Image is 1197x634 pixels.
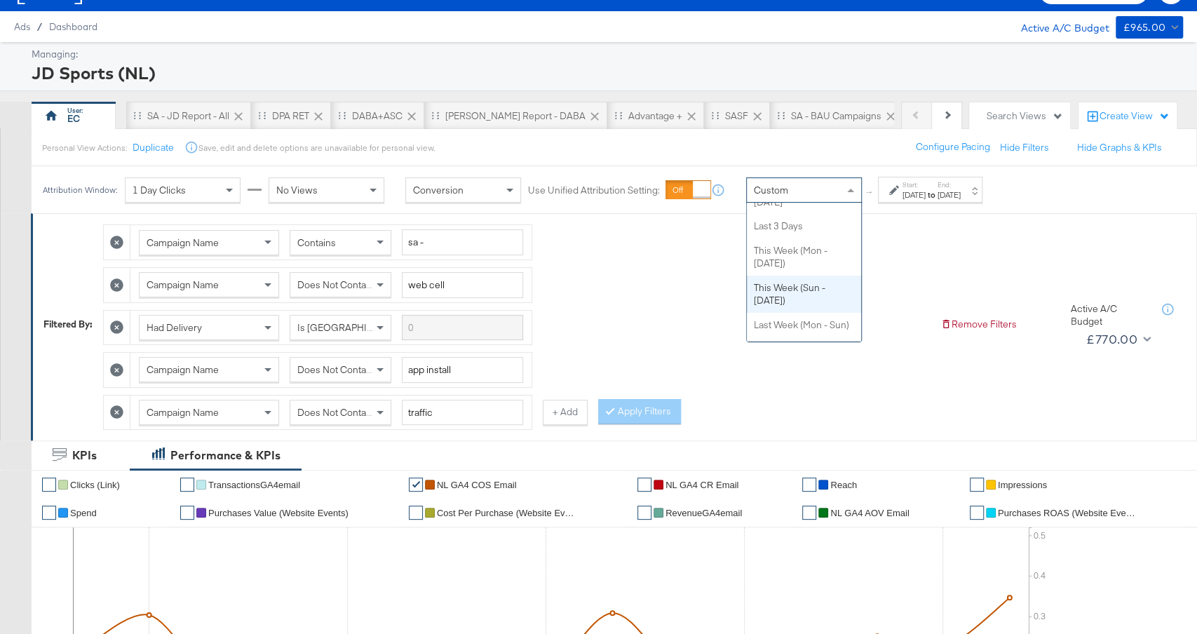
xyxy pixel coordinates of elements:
label: Use Unified Attribution Setting: [528,184,660,197]
span: Reach [830,480,857,490]
input: Enter a search term [402,229,523,255]
span: Campaign Name [147,363,219,376]
span: Ads [14,21,30,32]
span: Contains [297,236,336,249]
label: End: [938,180,961,189]
div: Performance & KPIs [170,447,280,464]
div: Drag to reorder tab [338,112,346,119]
span: Is [GEOGRAPHIC_DATA] [297,321,405,334]
div: [DATE] [902,189,926,201]
div: Last Week (Mon - Sun) [747,313,861,337]
a: ✔ [180,478,194,492]
div: Drag to reorder tab [711,112,719,119]
div: Create View [1100,109,1170,123]
div: Managing: [32,48,1179,61]
div: SA - BAU Campaigns [791,109,881,123]
div: JD Sports (NL) [32,61,1179,85]
a: ✔ [42,506,56,520]
span: ↑ [863,190,877,195]
a: ✔ [637,478,651,492]
span: Purchases ROAS (Website Events) [998,508,1138,518]
span: No Views [276,184,318,196]
button: £965.00 [1116,16,1183,39]
div: SASF [725,109,748,123]
span: Cost Per Purchase (Website Events) [437,508,577,518]
div: Drag to reorder tab [614,112,622,119]
div: EC [67,112,80,126]
button: + Add [543,400,588,425]
div: Advantage + [628,109,682,123]
span: NL GA4 AOV Email [830,508,909,518]
div: Drag to reorder tab [431,112,439,119]
a: ✔ [970,478,984,492]
span: Impressions [998,480,1047,490]
input: Enter a search term [402,400,523,426]
a: Dashboard [49,21,97,32]
div: Active A/C Budget [1071,302,1148,328]
div: DPA RET [272,109,309,123]
span: TransactionsGA4email [208,480,300,490]
span: Had Delivery [147,321,202,334]
span: NL GA4 COS Email [437,480,517,490]
a: ✔ [42,478,56,492]
input: Enter a search term [402,315,523,341]
a: ✔ [802,478,816,492]
a: ✔ [637,506,651,520]
label: Start: [902,180,926,189]
span: Does Not Contain [297,406,374,419]
a: ✔ [409,478,423,492]
div: Drag to reorder tab [133,112,141,119]
input: Enter a search term [402,357,523,383]
div: This Week (Sun - [DATE]) [747,276,861,313]
span: Clicks (Link) [70,480,120,490]
div: £770.00 [1086,329,1137,350]
span: / [30,21,49,32]
span: Campaign Name [147,278,219,291]
div: Save, edit and delete options are unavailable for personal view. [198,142,435,154]
span: Purchases Value (Website Events) [208,508,349,518]
div: KPIs [72,447,97,464]
button: Remove Filters [940,318,1017,331]
span: NL GA4 CR Email [665,480,738,490]
div: [PERSON_NAME] Report - DABA [445,109,586,123]
span: Spend [70,508,97,518]
div: Active A/C Budget [1006,16,1109,37]
button: Configure Pacing [906,135,1000,160]
button: £770.00 [1081,328,1154,351]
span: 1 Day Clicks [133,184,186,196]
a: ✔ [802,506,816,520]
div: Last 3 Days [747,214,861,238]
div: Search Views [987,109,1063,123]
div: Drag to reorder tab [777,112,785,119]
span: Conversion [413,184,464,196]
div: SA - JD Report - All [147,109,229,123]
input: Enter a search term [402,272,523,298]
span: Campaign Name [147,406,219,419]
span: Does Not Contain [297,278,374,291]
a: ✔ [180,506,194,520]
a: ✔ [970,506,984,520]
div: [DATE] [938,189,961,201]
div: Drag to reorder tab [258,112,266,119]
div: DABA+ASC [352,109,403,123]
span: Custom [754,184,788,196]
span: RevenueGA4email [665,508,742,518]
div: Last Week (Sun - Sat) [747,337,861,361]
div: Personal View Actions: [42,142,127,154]
button: Hide Filters [1000,141,1049,154]
div: £965.00 [1123,19,1165,36]
strong: to [926,189,938,200]
a: ✔ [409,506,423,520]
div: Attribution Window: [42,185,118,195]
span: Campaign Name [147,236,219,249]
button: Duplicate [133,141,174,154]
span: Does Not Contain [297,363,374,376]
button: Hide Graphs & KPIs [1077,141,1162,154]
div: This Week (Mon - [DATE]) [747,238,861,276]
div: Filtered By: [43,318,93,331]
